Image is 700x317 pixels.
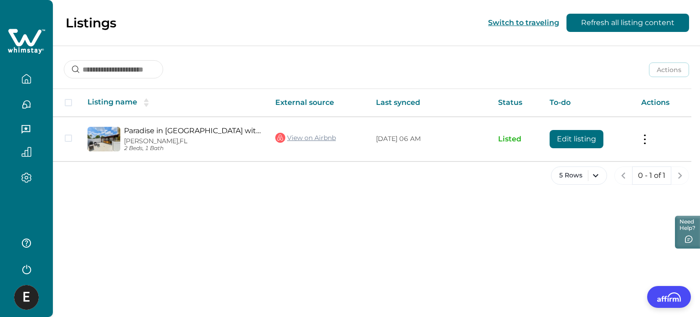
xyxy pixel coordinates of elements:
[268,89,369,117] th: External source
[498,135,535,144] p: Listed
[551,166,607,185] button: 5 Rows
[376,135,484,144] p: [DATE] 06 AM
[634,89,691,117] th: Actions
[566,14,689,32] button: Refresh all listing content
[491,89,543,117] th: Status
[124,145,261,152] p: 2 Beds, 1 Bath
[671,166,689,185] button: next page
[14,285,39,310] img: Whimstay Host
[87,127,120,151] img: propertyImage_Paradise in Brandon with luxurious 6 person spa
[80,89,268,117] th: Listing name
[124,137,261,145] p: [PERSON_NAME], FL
[369,89,491,117] th: Last synced
[124,126,261,135] a: Paradise in [GEOGRAPHIC_DATA] with luxurious 6 person spa
[488,18,559,27] button: Switch to traveling
[137,98,155,107] button: sorting
[542,89,634,117] th: To-do
[66,15,116,31] p: Listings
[275,132,336,144] a: View on Airbnb
[638,171,665,180] p: 0 - 1 of 1
[649,62,689,77] button: Actions
[550,130,603,148] button: Edit listing
[632,166,671,185] button: 0 - 1 of 1
[614,166,633,185] button: previous page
